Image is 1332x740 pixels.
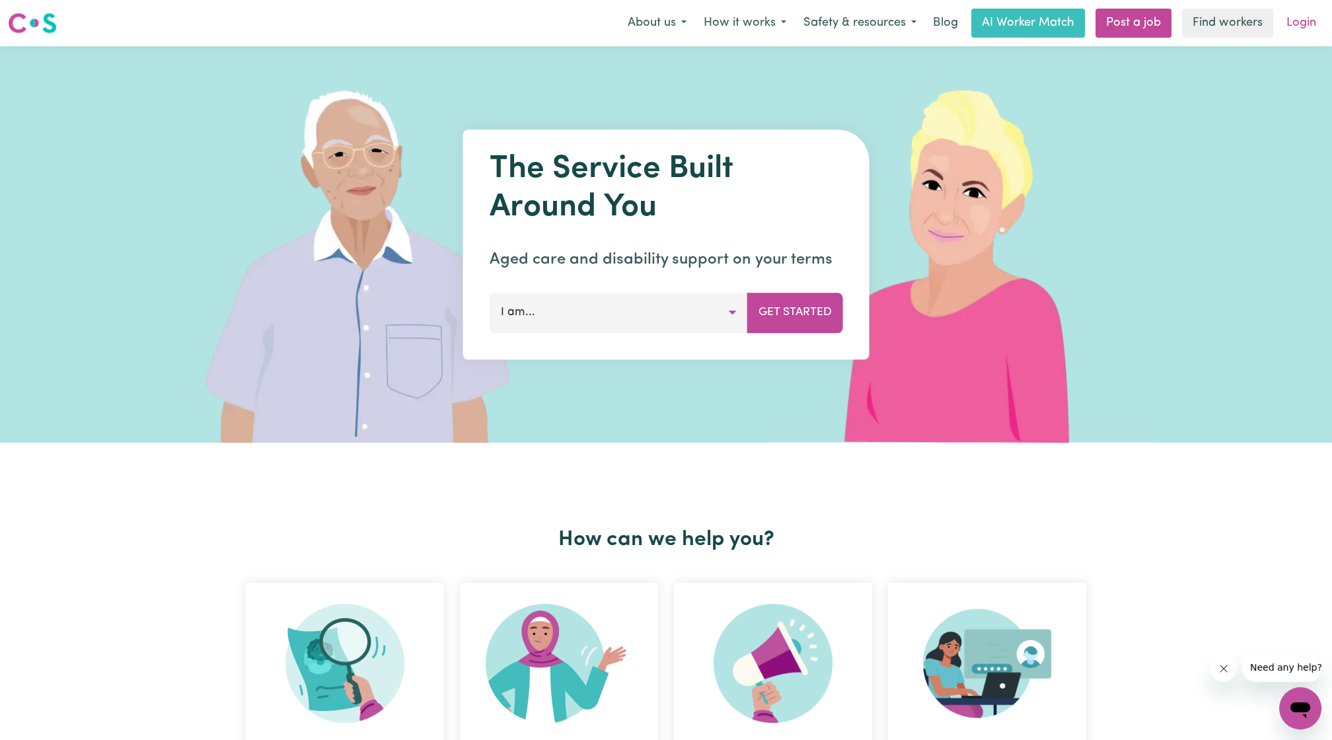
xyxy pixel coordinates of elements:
[971,9,1085,38] a: AI Worker Match
[695,9,795,37] button: How it works
[923,604,1051,723] img: Provider
[490,248,843,272] p: Aged care and disability support on your terms
[795,9,925,37] button: Safety & resources
[1095,9,1171,38] a: Post a job
[486,604,632,723] img: Become Worker
[8,8,57,38] a: Careseekers logo
[8,11,57,35] img: Careseekers logo
[747,293,843,332] button: Get Started
[1210,655,1237,682] iframe: Close message
[1242,653,1321,682] iframe: Message from company
[238,527,1094,552] h2: How can we help you?
[1279,687,1321,729] iframe: Button to launch messaging window
[925,9,966,38] a: Blog
[619,9,695,37] button: About us
[490,151,843,227] h1: The Service Built Around You
[1182,9,1273,38] a: Find workers
[490,293,748,332] button: I am...
[714,604,832,723] img: Refer
[1278,9,1324,38] a: Login
[8,9,80,20] span: Need any help?
[285,604,404,723] img: Search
